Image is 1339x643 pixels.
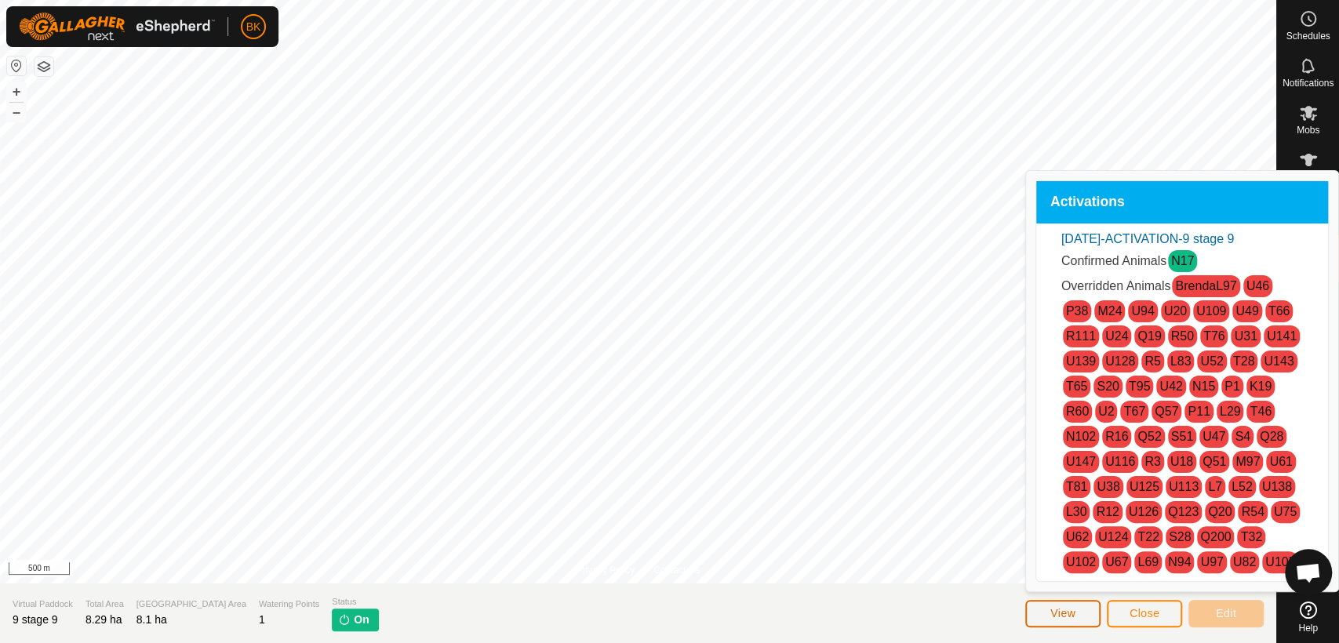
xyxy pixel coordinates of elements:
[1264,354,1294,368] a: U143
[1235,430,1250,443] a: S4
[35,57,53,76] button: Map Layers
[1105,555,1128,569] a: U67
[1265,555,1295,569] a: U105
[1200,555,1223,569] a: U97
[1164,304,1187,318] a: U20
[1233,354,1255,368] a: T28
[1105,455,1135,468] a: U116
[1097,480,1119,493] a: U38
[1171,329,1194,343] a: R50
[1159,380,1182,393] a: U42
[1268,304,1290,318] a: T66
[1220,405,1241,418] a: L29
[136,613,167,626] span: 8.1 ha
[1130,480,1159,493] a: U125
[1235,455,1260,468] a: M97
[1169,530,1191,543] a: S28
[1175,279,1236,292] a: BrendaL97
[1235,304,1258,318] a: U49
[1107,600,1182,627] button: Close
[338,613,351,626] img: turn-on
[1066,304,1088,318] a: P38
[1066,505,1087,518] a: L30
[1129,505,1159,518] a: U126
[1260,430,1283,443] a: Q28
[1250,380,1272,393] a: K19
[576,563,635,577] a: Privacy Policy
[1203,455,1226,468] a: Q51
[1286,31,1330,41] span: Schedules
[1098,530,1128,543] a: U124
[1129,380,1151,393] a: T95
[1262,480,1292,493] a: U138
[1203,329,1225,343] a: T76
[1171,430,1193,443] a: S51
[1105,329,1128,343] a: U24
[1233,555,1256,569] a: U82
[1188,405,1210,418] a: P11
[1061,254,1166,267] span: Confirmed Animals
[1274,505,1297,518] a: U75
[1224,380,1240,393] a: P1
[7,56,26,75] button: Reset Map
[13,598,73,611] span: Virtual Paddock
[1285,549,1332,596] div: Open chat
[1208,480,1222,493] a: L7
[1066,555,1096,569] a: U102
[1137,329,1161,343] a: Q19
[1066,405,1089,418] a: R60
[19,13,215,41] img: Gallagher Logo
[1137,530,1159,543] a: T22
[1097,304,1122,318] a: M24
[1240,530,1262,543] a: T32
[1066,430,1096,443] a: N102
[259,598,319,611] span: Watering Points
[1066,354,1096,368] a: U139
[1066,380,1088,393] a: T65
[1066,530,1089,543] a: U62
[1298,623,1318,633] span: Help
[1208,505,1232,518] a: Q20
[1297,125,1319,135] span: Mobs
[1168,555,1191,569] a: N94
[1130,607,1159,619] span: Close
[13,613,58,626] span: 9 stage 9
[653,563,700,577] a: Contact Us
[1169,480,1199,493] a: U113
[1241,505,1264,518] a: R54
[7,103,26,122] button: –
[1144,455,1160,468] a: R3
[1203,430,1225,443] a: U47
[1277,595,1339,639] a: Help
[1171,254,1194,267] a: N17
[1155,405,1178,418] a: Q57
[1137,430,1161,443] a: Q52
[86,613,122,626] span: 8.29 ha
[1098,405,1114,418] a: U2
[1123,405,1145,418] a: T67
[1170,354,1192,368] a: L83
[1137,555,1159,569] a: L69
[1200,530,1231,543] a: Q200
[7,82,26,101] button: +
[1050,607,1075,619] span: View
[1250,405,1272,418] a: T46
[1061,232,1235,245] a: [DATE]-ACTIVATION-9 stage 9
[1061,279,1171,292] span: Overridden Animals
[1192,380,1215,393] a: N15
[1267,329,1297,343] a: U141
[1105,430,1128,443] a: R16
[332,595,378,608] span: Status
[1232,480,1253,493] a: L52
[1168,505,1199,518] a: Q123
[1066,455,1096,468] a: U147
[86,598,124,611] span: Total Area
[1246,279,1269,292] a: U46
[1269,455,1292,468] a: U61
[354,612,369,628] span: On
[1144,354,1160,368] a: R5
[1131,304,1154,318] a: U94
[246,19,261,35] span: BK
[1216,607,1236,619] span: Edit
[1170,455,1193,468] a: U18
